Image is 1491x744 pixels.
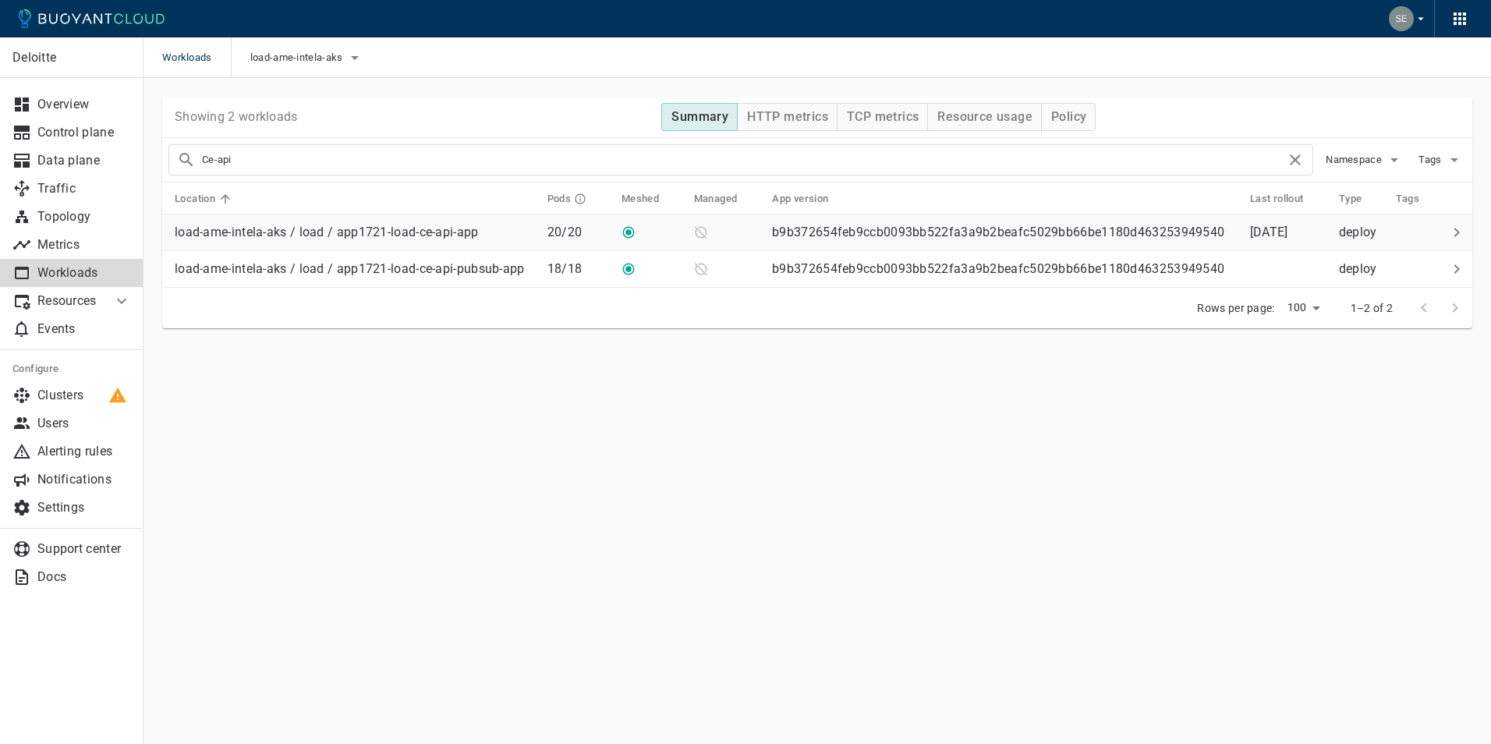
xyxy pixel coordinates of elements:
[37,388,131,403] p: Clusters
[1339,193,1362,205] h5: Type
[937,109,1032,125] h4: Resource usage
[622,192,679,206] span: Meshed
[37,181,131,197] p: Traffic
[547,192,607,206] span: Pods
[1326,154,1385,166] span: Namespace
[547,225,609,240] p: 20 / 20
[250,51,346,64] span: load-ame-intela-aks
[175,261,525,277] p: load-ame-intela-aks / load / app1721-load-ce-api-pubsub-app
[1326,148,1404,172] button: Namespace
[37,444,131,459] p: Alerting rules
[12,50,130,66] p: Deloitte
[1051,109,1086,125] h4: Policy
[772,225,1224,239] p: b9b372654feb9ccb0093bb522fa3a9b2beafc5029bb66be1180d463253949540
[1339,192,1383,206] span: Type
[847,109,919,125] h4: TCP metrics
[37,237,131,253] p: Metrics
[37,416,131,431] p: Users
[202,149,1286,171] input: Search
[622,193,659,205] h5: Meshed
[837,103,928,131] button: TCP metrics
[1396,192,1440,206] span: Tags
[37,472,131,487] p: Notifications
[37,97,131,112] p: Overview
[661,103,738,131] button: Summary
[250,46,365,69] button: load-ame-intela-aks
[772,192,848,206] span: App version
[1351,300,1393,316] p: 1–2 of 2
[175,109,298,125] p: Showing 2 workloads
[12,363,131,375] h5: Configure
[1250,193,1304,205] h5: Last rollout
[37,500,131,515] p: Settings
[175,192,236,206] span: Location
[37,321,131,337] p: Events
[1339,225,1384,240] p: deploy
[547,261,609,277] p: 18 / 18
[1339,261,1384,277] p: deploy
[37,265,131,281] p: Workloads
[1281,296,1326,319] div: 100
[694,192,758,206] span: Managed
[37,125,131,140] p: Control plane
[574,193,586,205] svg: Running pods in current release / Expected pods
[1250,225,1288,239] span: Mon, 08 Sep 2025 08:29:46 CDT / Mon, 08 Sep 2025 13:29:46 UTC
[175,225,479,240] p: load-ame-intela-aks / load / app1721-load-ce-api-app
[747,109,828,125] h4: HTTP metrics
[37,209,131,225] p: Topology
[1416,148,1466,172] button: Tags
[1250,192,1324,206] span: Last rollout
[37,541,131,557] p: Support center
[1250,225,1288,239] relative-time: [DATE]
[927,103,1042,131] button: Resource usage
[547,193,572,205] h5: Pods
[772,193,828,205] h5: App version
[1197,300,1274,316] p: Rows per page:
[175,193,215,205] h5: Location
[1041,103,1096,131] button: Policy
[1418,154,1444,166] span: Tags
[772,261,1224,276] p: b9b372654feb9ccb0093bb522fa3a9b2beafc5029bb66be1180d463253949540
[1389,6,1414,31] img: Sesha Pillutla
[37,569,131,585] p: Docs
[1396,193,1419,205] h5: Tags
[737,103,838,131] button: HTTP metrics
[37,153,131,168] p: Data plane
[671,109,728,125] h4: Summary
[694,193,738,205] h5: Managed
[37,293,100,309] p: Resources
[162,37,231,78] span: Workloads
